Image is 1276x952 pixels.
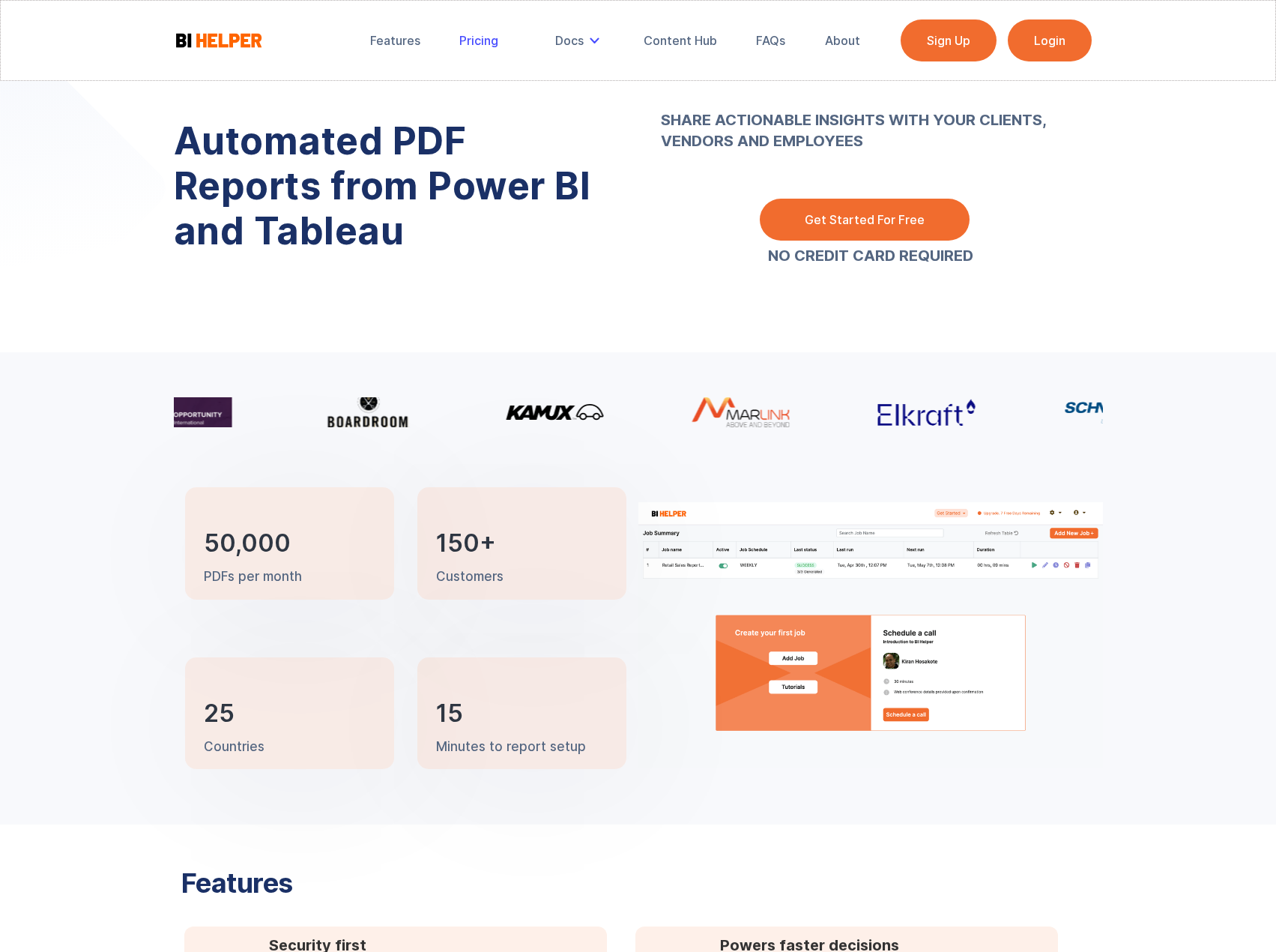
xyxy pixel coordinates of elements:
[901,19,997,61] a: Sign Up
[555,33,584,48] div: Docs
[181,870,556,897] h3: Features
[768,248,973,263] a: NO CREDIT CARD REQUIRED
[449,24,509,57] a: Pricing
[633,24,728,57] a: Content Hub
[204,532,291,555] h3: 50,000
[204,738,264,756] p: Countries
[814,24,871,57] a: About
[174,118,616,253] h1: Automated PDF Reports from Power BI and Tableau
[746,24,796,57] a: FAQs
[436,738,586,756] p: Minutes to report setup
[768,247,973,265] strong: NO CREDIT CARD REQUIRED
[370,33,420,48] div: Features
[459,33,498,48] div: Pricing
[756,33,785,48] div: FAQs
[1008,19,1092,61] a: Login
[436,702,463,725] h3: 15
[436,568,504,586] p: Customers
[436,532,496,555] h3: 150+
[661,67,1080,172] strong: SHARE ACTIONABLE INSIGHTS WITH YOUR CLIENTS, VENDORS AND EMPLOYEES ‍
[204,568,302,586] p: PDFs per month
[644,33,717,48] div: Content Hub
[825,33,860,48] div: About
[661,67,1080,172] p: ‍
[760,199,970,241] a: Get Started For Free
[360,24,431,57] a: Features
[204,702,235,725] h3: 25
[545,24,615,57] div: Docs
